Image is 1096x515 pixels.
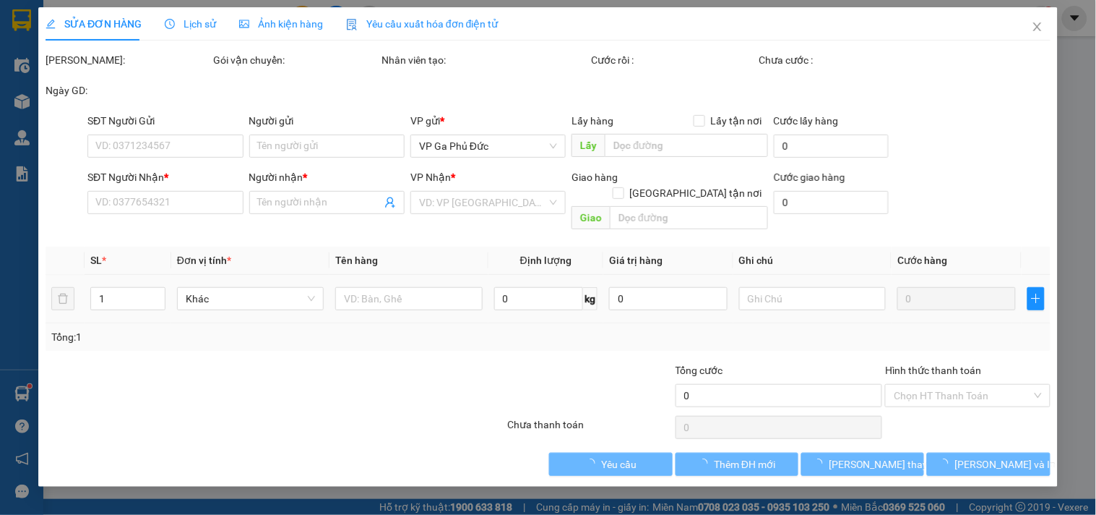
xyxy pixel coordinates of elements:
div: Nhân viên tạo: [381,52,589,68]
span: picture [239,19,249,29]
span: Ảnh kiện hàng [239,18,323,30]
span: Khác [186,288,315,310]
span: Yêu cầu xuất hóa đơn điện tử [346,18,499,30]
div: Người gửi [249,113,405,129]
span: edit [46,19,56,29]
div: VP gửi [410,113,566,129]
div: Ngày GD: [46,82,210,98]
div: [PERSON_NAME]: [46,52,210,68]
span: close [1032,21,1043,33]
span: [PERSON_NAME] thay đổi [829,456,944,472]
label: Hình thức thanh toán [885,365,981,376]
span: loading [585,459,601,469]
img: icon [346,19,358,30]
input: Cước lấy hàng [774,135,889,158]
span: Tên hàng [335,255,378,266]
button: Yêu cầu [550,453,673,476]
span: Giá trị hàng [609,255,663,266]
span: Thêm ĐH mới [714,456,775,472]
span: Tổng cước [676,365,723,376]
span: [GEOGRAPHIC_DATA] tận nơi [624,185,768,201]
span: loading [813,459,829,469]
button: [PERSON_NAME] và In [928,453,1050,476]
span: VP Ga Phủ Đức [419,135,557,157]
div: Người nhận [249,169,405,185]
span: Lấy hàng [572,115,614,127]
button: [PERSON_NAME] thay đổi [801,453,924,476]
span: Giao hàng [572,171,618,183]
label: Cước giao hàng [774,171,845,183]
span: VP Nhận [410,171,451,183]
span: Đơn vị tính [177,255,231,266]
span: kg [583,287,597,310]
div: Chưa thanh toán [506,417,673,442]
span: user-add [384,197,396,208]
input: Dọc đường [605,134,768,157]
input: VD: Bàn, Ghế [335,287,482,310]
label: Cước lấy hàng [774,115,839,127]
button: delete [51,287,74,310]
div: Chưa cước : [759,52,924,68]
th: Ghi chú [733,247,892,275]
span: Yêu cầu [601,456,637,472]
div: SĐT Người Nhận [87,169,243,185]
span: Lấy [572,134,605,157]
input: Ghi Chú [739,287,886,310]
div: SĐT Người Gửi [87,113,243,129]
input: Dọc đường [610,206,768,229]
div: Cước rồi : [592,52,756,68]
div: Tổng: 1 [51,329,424,345]
span: Lịch sử [165,18,216,30]
span: Cước hàng [897,255,947,266]
button: Close [1017,7,1058,48]
span: Lấy tận nơi [705,113,768,129]
span: clock-circle [165,19,175,29]
span: SỬA ĐƠN HÀNG [46,18,142,30]
span: loading [698,459,714,469]
span: SL [90,255,102,266]
span: plus [1028,293,1044,305]
input: Cước giao hàng [774,191,889,214]
button: Thêm ĐH mới [676,453,798,476]
span: Giao [572,206,610,229]
span: [PERSON_NAME] và In [955,456,1056,472]
button: plus [1027,287,1045,310]
div: Gói vận chuyển: [214,52,379,68]
input: 0 [897,287,1016,310]
span: Định lượng [520,255,571,266]
span: loading [939,459,955,469]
